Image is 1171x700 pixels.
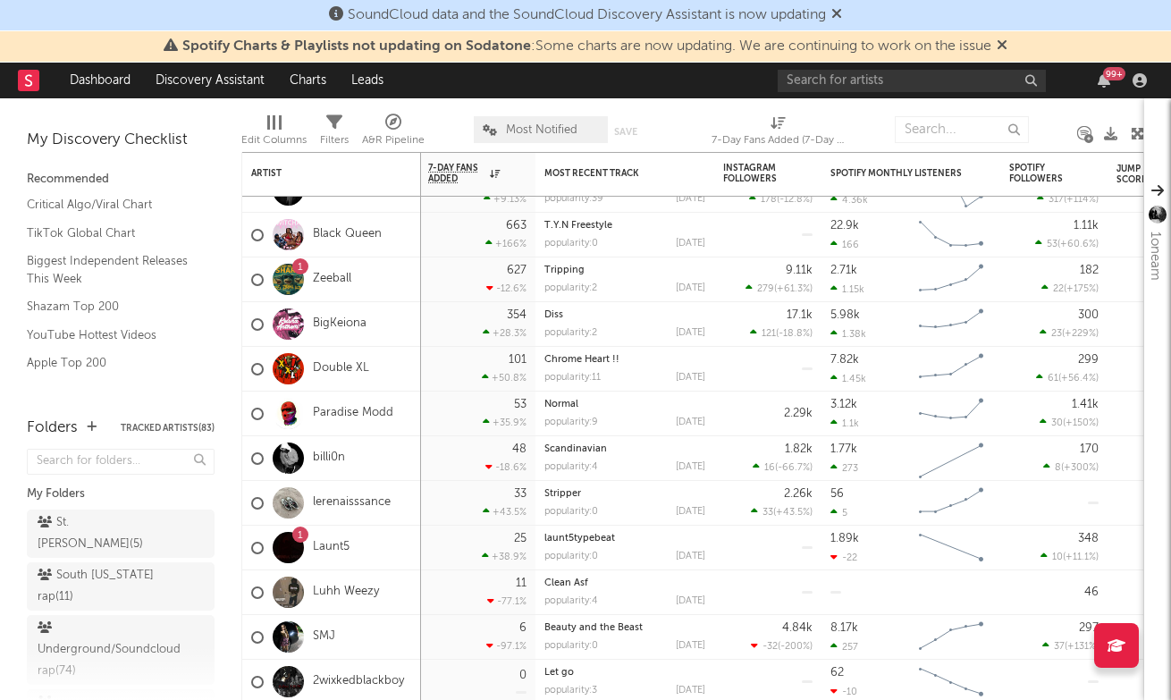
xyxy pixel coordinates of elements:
[1144,232,1166,281] div: 1oneam
[27,484,215,505] div: My Folders
[544,578,705,588] div: Clean Asf
[830,283,864,295] div: 1.15k
[27,195,197,215] a: Critical Algo/Viral Chart
[544,534,615,544] a: launt5typebeat
[544,507,598,517] div: popularity: 0
[514,533,527,544] div: 25
[506,124,577,136] span: Most Notified
[544,444,705,454] div: Scandinavian
[712,130,846,151] div: 7-Day Fans Added (7-Day Fans Added)
[57,63,143,98] a: Dashboard
[544,400,578,409] a: Normal
[830,239,859,250] div: 166
[507,265,527,276] div: 627
[997,39,1007,54] span: Dismiss
[483,417,527,428] div: +35.9 %
[1060,240,1096,249] span: +60.6 %
[614,127,637,137] button: Save
[544,623,643,633] a: Beauty and the Beast
[911,436,991,481] svg: Chart title
[784,488,813,500] div: 2.26k
[676,596,705,606] div: [DATE]
[544,355,705,365] div: Chrome Heart !!
[544,310,563,320] a: Diss
[544,266,705,275] div: Tripping
[251,168,385,179] div: Artist
[27,130,215,151] div: My Discovery Checklist
[911,347,991,392] svg: Chart title
[1049,195,1064,205] span: 317
[723,163,786,184] div: Instagram Followers
[676,283,705,293] div: [DATE]
[487,595,527,607] div: -77.1 %
[757,284,774,294] span: 279
[544,283,597,293] div: popularity: 2
[1043,461,1099,473] div: ( )
[1040,551,1099,562] div: ( )
[320,107,349,159] div: Filters
[762,642,778,652] span: -32
[519,670,527,681] div: 0
[779,195,810,205] span: -12.8 %
[544,221,612,231] a: T.Y.N Freestyle
[313,272,351,287] a: Zeeball
[514,399,527,410] div: 53
[1055,463,1061,473] span: 8
[544,552,598,561] div: popularity: 0
[362,130,425,151] div: A&R Pipeline
[313,361,369,376] a: Double XL
[676,194,705,204] div: [DATE]
[1116,164,1161,185] div: Jump Score
[762,329,776,339] span: 121
[313,316,366,332] a: BigKeiona
[512,443,527,455] div: 48
[38,565,164,608] div: South [US_STATE] rap ( 11 )
[348,8,826,22] span: SoundCloud data and the SoundCloud Discovery Assistant is now updating
[27,297,197,316] a: Shazam Top 200
[830,462,858,474] div: 273
[1066,552,1096,562] span: +11.1 %
[1066,284,1096,294] span: +175 %
[1040,417,1099,428] div: ( )
[506,220,527,232] div: 663
[676,641,705,651] div: [DATE]
[780,642,810,652] span: -200 %
[485,461,527,473] div: -18.6 %
[484,193,527,205] div: +9.13 %
[1084,586,1099,598] div: 46
[544,668,574,678] a: Let go
[27,417,78,439] div: Folders
[1035,238,1099,249] div: ( )
[241,107,307,159] div: Edit Columns
[750,327,813,339] div: ( )
[1009,163,1072,184] div: Spotify Followers
[676,552,705,561] div: [DATE]
[27,562,215,611] a: South [US_STATE] rap(11)
[544,328,597,338] div: popularity: 2
[676,417,705,427] div: [DATE]
[514,488,527,500] div: 33
[544,668,705,678] div: Let go
[779,329,810,339] span: -18.8 %
[911,302,991,347] svg: Chart title
[1079,622,1099,634] div: 297
[320,130,349,151] div: Filters
[544,417,598,427] div: popularity: 9
[1098,73,1110,88] button: 99+
[313,540,350,555] a: Launt5
[544,168,678,179] div: Most Recent Track
[753,461,813,473] div: ( )
[1037,193,1099,205] div: ( )
[830,443,857,455] div: 1.77k
[27,169,215,190] div: Recommended
[277,63,339,98] a: Charts
[830,220,859,232] div: 22.9k
[830,373,866,384] div: 1.45k
[911,213,991,257] svg: Chart title
[313,227,382,242] a: Black Queen
[1052,552,1063,562] span: 10
[362,107,425,159] div: A&R Pipeline
[676,328,705,338] div: [DATE]
[143,63,277,98] a: Discovery Assistant
[1078,309,1099,321] div: 300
